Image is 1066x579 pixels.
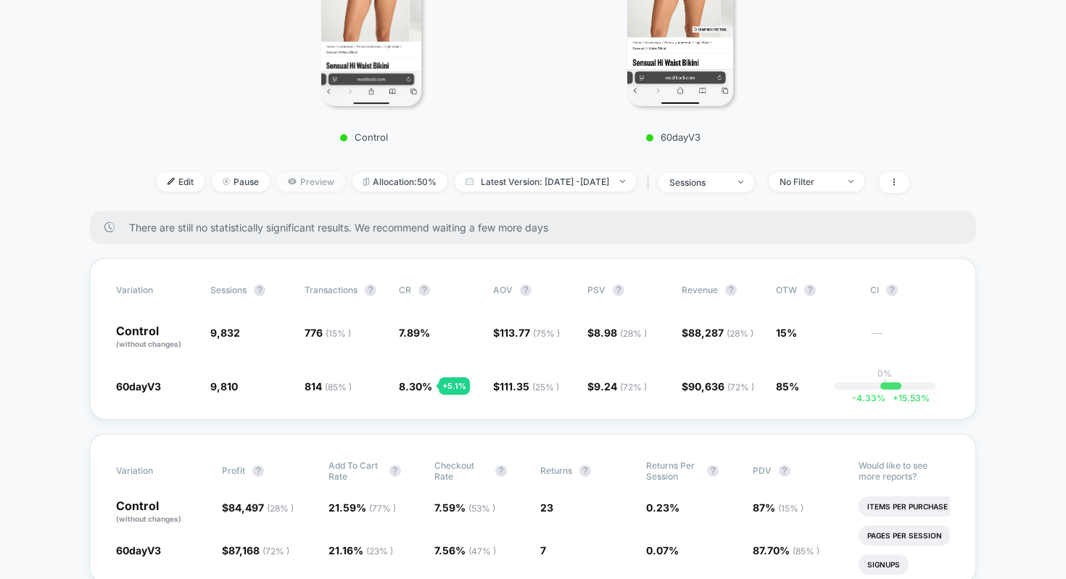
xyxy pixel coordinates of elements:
span: ( 72 % ) [263,546,289,557]
span: $ [222,544,289,557]
span: 7.59 % [434,501,495,514]
img: rebalance [363,178,369,186]
img: end [223,178,230,185]
span: Transactions [305,284,358,295]
span: 85% [776,380,799,393]
button: ? [418,284,430,296]
span: 814 [305,380,352,393]
img: edit [168,178,175,185]
span: $ [493,327,560,339]
span: Edit [157,172,204,192]
span: $ [493,380,559,393]
span: ( 72 % ) [727,382,754,393]
img: end [738,181,743,184]
span: 113.77 [500,327,560,339]
span: $ [587,327,647,339]
span: ( 53 % ) [468,503,495,514]
button: ? [886,284,898,296]
span: $ [587,380,647,393]
span: Pause [212,172,270,192]
span: Latest Version: [DATE] - [DATE] [455,172,636,192]
span: (without changes) [116,340,181,348]
span: $ [222,501,294,514]
span: 87,168 [228,544,289,557]
span: Revenue [682,284,718,295]
span: ( 85 % ) [793,546,819,557]
span: OTW [776,284,856,296]
span: 7 [540,544,546,557]
button: ? [252,465,264,477]
button: ? [495,465,507,477]
span: 8.98 [594,327,647,339]
span: 0.07 % [646,544,679,557]
span: ( 47 % ) [468,546,496,557]
span: 60dayV3 [116,544,161,557]
span: 87 % [753,501,803,514]
span: 15.53 % [885,393,930,403]
span: Checkout Rate [434,460,488,482]
span: -4.33 % [852,393,885,403]
span: ( 15 % ) [778,503,803,514]
span: ( 85 % ) [325,382,352,393]
span: 88,287 [688,327,753,339]
span: + [893,393,898,403]
button: ? [365,284,376,296]
button: ? [613,284,624,296]
span: ( 77 % ) [369,503,396,514]
span: ( 28 % ) [267,503,294,514]
span: Variation [116,284,196,296]
div: + 5.1 % [439,377,470,395]
span: Returns [540,465,572,476]
p: Control [116,500,207,525]
span: 776 [305,327,351,339]
span: Returns Per Session [646,460,700,482]
span: (without changes) [116,514,181,523]
span: 23 [540,501,553,514]
button: ? [804,284,816,296]
span: $ [682,380,754,393]
span: 60dayV3 [116,380,161,393]
span: CR [399,284,411,295]
span: ( 23 % ) [366,546,393,557]
span: Add To Cart Rate [329,460,382,482]
button: ? [579,465,591,477]
span: 21.59 % [329,501,396,514]
span: Sessions [210,284,247,295]
span: 87.70 % [753,544,819,557]
span: ( 15 % ) [326,328,351,339]
p: Control [237,131,491,143]
span: 8.30 % [399,380,432,393]
span: 90,636 [688,380,754,393]
span: Preview [277,172,345,192]
span: AOV [493,284,513,295]
span: 9,832 [210,327,240,339]
span: --- [870,329,950,350]
span: PSV [587,284,606,295]
div: No Filter [780,176,838,187]
span: There are still no statistically significant results. We recommend waiting a few more days [129,221,947,234]
p: Control [116,325,196,350]
span: 111.35 [500,380,559,393]
span: 15% [776,327,797,339]
button: ? [707,465,719,477]
button: ? [254,284,265,296]
li: Items Per Purchase [859,496,956,517]
span: 7.56 % [434,544,496,557]
img: calendar [466,178,474,185]
span: ( 28 % ) [727,328,753,339]
p: Would like to see more reports? [859,460,950,482]
span: ( 75 % ) [533,328,560,339]
span: $ [682,327,753,339]
p: 60dayV3 [546,131,800,143]
img: end [620,180,625,183]
span: ( 72 % ) [620,382,647,393]
button: ? [520,284,532,296]
span: ( 28 % ) [620,328,647,339]
span: 84,497 [228,501,294,514]
li: Signups [859,554,909,575]
p: 0% [877,368,892,379]
div: sessions [669,177,727,188]
span: 7.89 % [399,327,430,339]
span: 9,810 [210,380,238,393]
span: 9.24 [594,380,647,393]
